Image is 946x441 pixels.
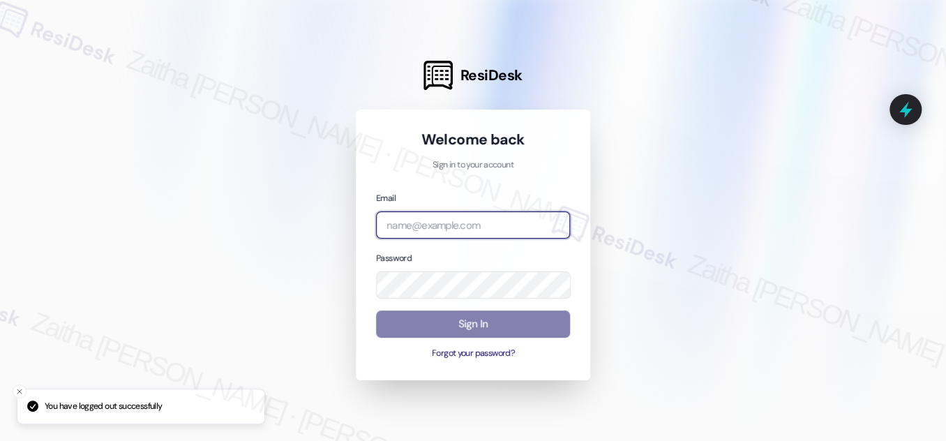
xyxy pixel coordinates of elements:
[460,66,523,85] span: ResiDesk
[376,347,570,360] button: Forgot your password?
[423,61,453,90] img: ResiDesk Logo
[376,193,396,204] label: Email
[376,211,570,239] input: name@example.com
[376,159,570,172] p: Sign in to your account
[376,130,570,149] h1: Welcome back
[376,253,412,264] label: Password
[45,401,162,413] p: You have logged out successfully
[13,384,27,398] button: Close toast
[376,311,570,338] button: Sign In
